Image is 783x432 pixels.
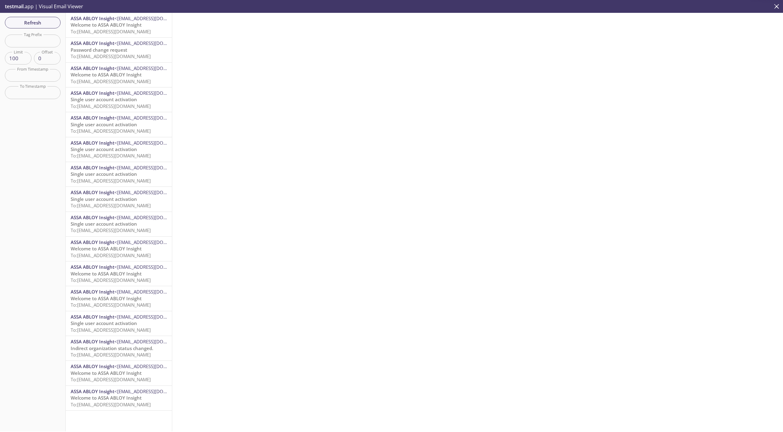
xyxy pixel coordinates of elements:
span: <[EMAIL_ADDRESS][DOMAIN_NAME]> [114,115,194,121]
span: Single user account activation [71,171,137,177]
span: Indirect organization status changed. [71,345,153,351]
span: ASSA ABLOY Insight [71,15,114,21]
div: ASSA ABLOY Insight<[EMAIL_ADDRESS][DOMAIN_NAME]>Welcome to ASSA ABLOY InsightTo:[EMAIL_ADDRESS][D... [66,286,172,311]
span: ASSA ABLOY Insight [71,90,114,96]
span: Single user account activation [71,221,137,227]
span: To: [EMAIL_ADDRESS][DOMAIN_NAME] [71,202,151,209]
span: To: [EMAIL_ADDRESS][DOMAIN_NAME] [71,178,151,184]
span: testmail [5,3,24,10]
span: <[EMAIL_ADDRESS][DOMAIN_NAME]> [114,388,194,394]
span: To: [EMAIL_ADDRESS][DOMAIN_NAME] [71,227,151,233]
span: <[EMAIL_ADDRESS][DOMAIN_NAME]> [114,40,194,46]
span: To: [EMAIL_ADDRESS][DOMAIN_NAME] [71,277,151,283]
span: ASSA ABLOY Insight [71,115,114,121]
span: Password change request [71,47,127,53]
span: Welcome to ASSA ABLOY Insight [71,370,142,376]
span: To: [EMAIL_ADDRESS][DOMAIN_NAME] [71,78,151,84]
div: ASSA ABLOY Insight<[EMAIL_ADDRESS][DOMAIN_NAME]>Single user account activationTo:[EMAIL_ADDRESS][... [66,112,172,137]
span: To: [EMAIL_ADDRESS][DOMAIN_NAME] [71,376,151,382]
div: ASSA ABLOY Insight<[EMAIL_ADDRESS][DOMAIN_NAME]>Single user account activationTo:[EMAIL_ADDRESS][... [66,137,172,162]
div: ASSA ABLOY Insight<[EMAIL_ADDRESS][DOMAIN_NAME]>Welcome to ASSA ABLOY InsightTo:[EMAIL_ADDRESS][D... [66,237,172,261]
div: ASSA ABLOY Insight<[EMAIL_ADDRESS][DOMAIN_NAME]>Welcome to ASSA ABLOY InsightTo:[EMAIL_ADDRESS][D... [66,261,172,286]
span: <[EMAIL_ADDRESS][DOMAIN_NAME]> [114,189,194,195]
span: <[EMAIL_ADDRESS][DOMAIN_NAME]> [114,65,194,71]
span: ASSA ABLOY Insight [71,65,114,71]
span: To: [EMAIL_ADDRESS][DOMAIN_NAME] [71,103,151,109]
span: Welcome to ASSA ABLOY Insight [71,22,142,28]
span: To: [EMAIL_ADDRESS][DOMAIN_NAME] [71,352,151,358]
div: ASSA ABLOY Insight<[EMAIL_ADDRESS][DOMAIN_NAME]>Welcome to ASSA ABLOY InsightTo:[EMAIL_ADDRESS][D... [66,63,172,87]
div: ASSA ABLOY Insight<[EMAIL_ADDRESS][DOMAIN_NAME]>Single user account activationTo:[EMAIL_ADDRESS][... [66,87,172,112]
span: <[EMAIL_ADDRESS][DOMAIN_NAME]> [114,314,194,320]
span: To: [EMAIL_ADDRESS][DOMAIN_NAME] [71,401,151,408]
span: <[EMAIL_ADDRESS][DOMAIN_NAME]> [114,289,194,295]
div: ASSA ABLOY Insight<[EMAIL_ADDRESS][DOMAIN_NAME]>Single user account activationTo:[EMAIL_ADDRESS][... [66,162,172,186]
span: ASSA ABLOY Insight [71,264,114,270]
span: Welcome to ASSA ABLOY Insight [71,295,142,301]
span: To: [EMAIL_ADDRESS][DOMAIN_NAME] [71,53,151,59]
span: ASSA ABLOY Insight [71,239,114,245]
span: ASSA ABLOY Insight [71,140,114,146]
span: <[EMAIL_ADDRESS][DOMAIN_NAME]> [114,15,194,21]
span: Welcome to ASSA ABLOY Insight [71,395,142,401]
span: Single user account activation [71,121,137,127]
span: To: [EMAIL_ADDRESS][DOMAIN_NAME] [71,28,151,35]
span: ASSA ABLOY Insight [71,189,114,195]
span: Welcome to ASSA ABLOY Insight [71,72,142,78]
span: To: [EMAIL_ADDRESS][DOMAIN_NAME] [71,128,151,134]
div: ASSA ABLOY Insight<[EMAIL_ADDRESS][DOMAIN_NAME]>Single user account activationTo:[EMAIL_ADDRESS][... [66,212,172,236]
span: <[EMAIL_ADDRESS][DOMAIN_NAME]> [114,363,194,369]
span: <[EMAIL_ADDRESS][DOMAIN_NAME]> [114,264,194,270]
span: To: [EMAIL_ADDRESS][DOMAIN_NAME] [71,252,151,258]
span: To: [EMAIL_ADDRESS][DOMAIN_NAME] [71,302,151,308]
span: Single user account activation [71,96,137,102]
span: ASSA ABLOY Insight [71,40,114,46]
span: ASSA ABLOY Insight [71,314,114,320]
span: Welcome to ASSA ABLOY Insight [71,246,142,252]
span: To: [EMAIL_ADDRESS][DOMAIN_NAME] [71,153,151,159]
span: Single user account activation [71,320,137,326]
span: <[EMAIL_ADDRESS][DOMAIN_NAME]> [114,239,194,245]
span: ASSA ABLOY Insight [71,363,114,369]
div: ASSA ABLOY Insight<[EMAIL_ADDRESS][DOMAIN_NAME]>Indirect organization status changed.To:[EMAIL_AD... [66,336,172,360]
span: ASSA ABLOY Insight [71,338,114,345]
nav: emails [66,13,172,411]
span: <[EMAIL_ADDRESS][DOMAIN_NAME]> [114,140,194,146]
span: ASSA ABLOY Insight [71,214,114,220]
span: ASSA ABLOY Insight [71,388,114,394]
div: ASSA ABLOY Insight<[EMAIL_ADDRESS][DOMAIN_NAME]>Welcome to ASSA ABLOY InsightTo:[EMAIL_ADDRESS][D... [66,361,172,385]
div: ASSA ABLOY Insight<[EMAIL_ADDRESS][DOMAIN_NAME]>Password change requestTo:[EMAIL_ADDRESS][DOMAIN_... [66,38,172,62]
span: Refresh [10,19,56,27]
span: <[EMAIL_ADDRESS][DOMAIN_NAME]> [114,338,194,345]
span: <[EMAIL_ADDRESS][DOMAIN_NAME]> [114,214,194,220]
span: Single user account activation [71,196,137,202]
div: ASSA ABLOY Insight<[EMAIL_ADDRESS][DOMAIN_NAME]>Single user account activationTo:[EMAIL_ADDRESS][... [66,187,172,211]
span: Single user account activation [71,146,137,152]
span: To: [EMAIL_ADDRESS][DOMAIN_NAME] [71,327,151,333]
span: Welcome to ASSA ABLOY Insight [71,271,142,277]
div: ASSA ABLOY Insight<[EMAIL_ADDRESS][DOMAIN_NAME]>Single user account activationTo:[EMAIL_ADDRESS][... [66,311,172,336]
button: Refresh [5,17,61,28]
span: <[EMAIL_ADDRESS][DOMAIN_NAME]> [114,164,194,171]
span: <[EMAIL_ADDRESS][DOMAIN_NAME]> [114,90,194,96]
div: ASSA ABLOY Insight<[EMAIL_ADDRESS][DOMAIN_NAME]>Welcome to ASSA ABLOY InsightTo:[EMAIL_ADDRESS][D... [66,386,172,410]
span: ASSA ABLOY Insight [71,289,114,295]
span: ASSA ABLOY Insight [71,164,114,171]
div: ASSA ABLOY Insight<[EMAIL_ADDRESS][DOMAIN_NAME]>Welcome to ASSA ABLOY InsightTo:[EMAIL_ADDRESS][D... [66,13,172,37]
